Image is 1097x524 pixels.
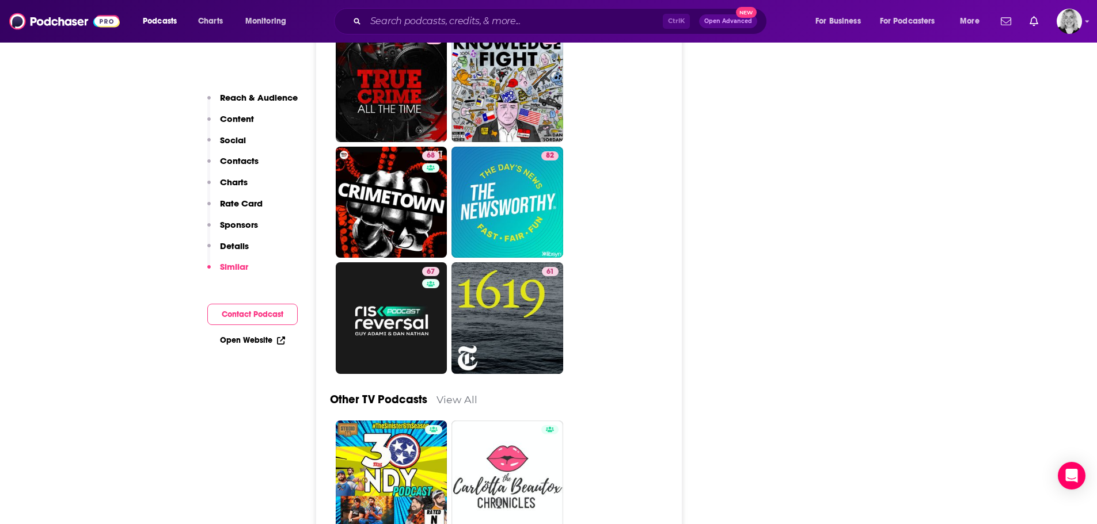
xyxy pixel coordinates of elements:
[207,92,298,113] button: Reach & Audience
[422,151,439,160] a: 68
[207,155,259,177] button: Contacts
[207,240,249,262] button: Details
[546,150,554,162] span: 82
[451,30,563,142] a: 79
[220,92,298,103] p: Reach & Audience
[704,18,752,24] span: Open Advanced
[220,335,285,345] a: Open Website
[422,267,439,276] a: 67
[9,10,120,32] img: Podchaser - Follow, Share and Rate Podcasts
[207,198,263,219] button: Rate Card
[330,392,427,407] a: Other TV Podcasts
[143,13,177,29] span: Podcasts
[436,393,477,406] a: View All
[336,147,447,258] a: 68
[960,13,980,29] span: More
[366,12,663,30] input: Search podcasts, credits, & more...
[427,150,435,162] span: 68
[220,240,249,251] p: Details
[1025,12,1043,31] a: Show notifications dropdown
[220,261,248,272] p: Similar
[191,12,230,30] a: Charts
[542,267,559,276] a: 61
[245,13,286,29] span: Monitoring
[541,35,559,44] a: 79
[807,12,875,30] button: open menu
[207,135,246,156] button: Social
[220,113,254,124] p: Content
[1057,9,1082,34] button: Show profile menu
[1057,9,1082,34] img: User Profile
[220,155,259,166] p: Contacts
[207,177,248,198] button: Charts
[237,12,301,30] button: open menu
[880,13,935,29] span: For Podcasters
[663,14,690,29] span: Ctrl K
[207,261,248,282] button: Similar
[451,147,563,258] a: 82
[135,12,192,30] button: open menu
[1057,9,1082,34] span: Logged in as cmaur0218
[220,177,248,188] p: Charts
[996,12,1016,31] a: Show notifications dropdown
[451,262,563,374] a: 61
[736,7,757,18] span: New
[1058,462,1085,489] div: Open Intercom Messenger
[952,12,994,30] button: open menu
[699,14,757,28] button: Open AdvancedNew
[220,198,263,209] p: Rate Card
[546,266,554,278] span: 61
[198,13,223,29] span: Charts
[336,262,447,374] a: 67
[345,8,778,35] div: Search podcasts, credits, & more...
[220,135,246,146] p: Social
[872,12,952,30] button: open menu
[220,219,258,230] p: Sponsors
[207,219,258,240] button: Sponsors
[207,304,298,325] button: Contact Podcast
[427,266,435,278] span: 67
[207,113,254,135] button: Content
[815,13,861,29] span: For Business
[336,30,447,142] a: 81
[541,151,559,160] a: 82
[426,35,442,44] a: 81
